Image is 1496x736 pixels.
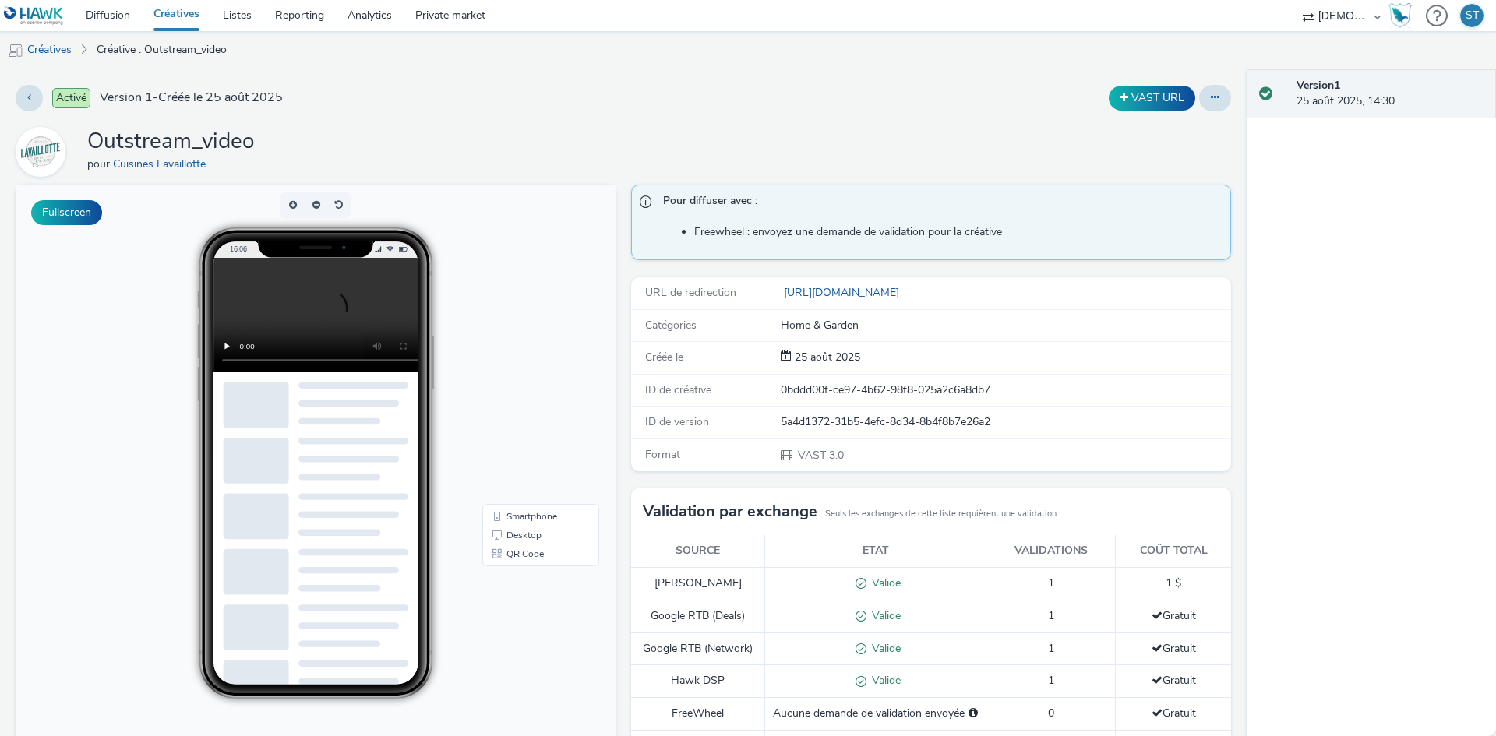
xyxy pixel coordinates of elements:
[491,327,542,336] span: Smartphone
[781,382,1230,398] div: 0bddd00f-ce97-4b62-98f8-025a2c6a8db7
[694,224,1223,240] li: Freewheel : envoyez une demande de validation pour la créative
[16,144,72,159] a: Cuisines Lavaillotte
[1152,641,1196,656] span: Gratuit
[1048,673,1054,688] span: 1
[1152,673,1196,688] span: Gratuit
[631,600,765,632] td: Google RTB (Deals)
[1048,608,1054,623] span: 1
[8,43,23,58] img: mobile
[1166,576,1181,590] span: 1 $
[765,535,986,567] th: Etat
[631,632,765,665] td: Google RTB (Network)
[1048,706,1054,720] span: 0
[825,508,1057,520] small: Seuls les exchanges de cette liste requièrent une validation
[866,608,901,623] span: Valide
[781,285,905,300] a: [URL][DOMAIN_NAME]
[470,360,580,379] li: QR Code
[631,535,765,567] th: Source
[1116,535,1231,567] th: Coût total
[1048,641,1054,656] span: 1
[781,318,1230,333] div: Home & Garden
[796,448,844,463] span: VAST 3.0
[1152,608,1196,623] span: Gratuit
[1297,78,1484,110] div: 25 août 2025, 14:30
[1109,86,1195,111] button: VAST URL
[781,414,1230,430] div: 5a4d1372-31b5-4efc-8d34-8b4f8b7e26a2
[1297,78,1340,93] strong: Version 1
[1466,4,1479,27] div: ST
[986,535,1116,567] th: Validations
[663,193,1215,213] span: Pour diffuser avec :
[4,6,64,26] img: undefined Logo
[866,673,901,688] span: Valide
[631,567,765,600] td: [PERSON_NAME]
[87,157,113,171] span: pour
[1388,3,1418,28] a: Hawk Academy
[1105,86,1199,111] div: Dupliquer la créative en un VAST URL
[631,698,765,730] td: FreeWheel
[1388,3,1412,28] img: Hawk Academy
[792,350,860,365] div: Création 25 août 2025, 14:30
[214,60,231,69] span: 16:06
[89,31,235,69] a: Créative : Outstream_video
[491,364,528,374] span: QR Code
[1152,706,1196,720] span: Gratuit
[645,350,683,364] span: Créée le
[113,157,212,171] a: Cuisines Lavaillotte
[18,129,63,174] img: Cuisines Lavaillotte
[645,447,680,462] span: Format
[470,322,580,341] li: Smartphone
[773,706,978,721] div: Aucune demande de validation envoyée
[645,382,711,397] span: ID de créative
[491,346,526,355] span: Desktop
[100,89,283,107] span: Version 1 - Créée le 25 août 2025
[792,350,860,364] span: 25 août 2025
[969,706,978,721] div: Sélectionnez un deal ci-dessous et cliquez sur Envoyer pour envoyer une demande de validation à F...
[631,665,765,698] td: Hawk DSP
[1048,576,1054,590] span: 1
[31,200,102,225] button: Fullscreen
[866,641,901,656] span: Valide
[643,500,817,523] h3: Validation par exchange
[866,576,901,590] span: Valide
[52,88,90,108] span: Activé
[645,285,736,300] span: URL de redirection
[645,414,709,429] span: ID de version
[87,127,255,157] h1: Outstream_video
[470,341,580,360] li: Desktop
[645,318,697,333] span: Catégories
